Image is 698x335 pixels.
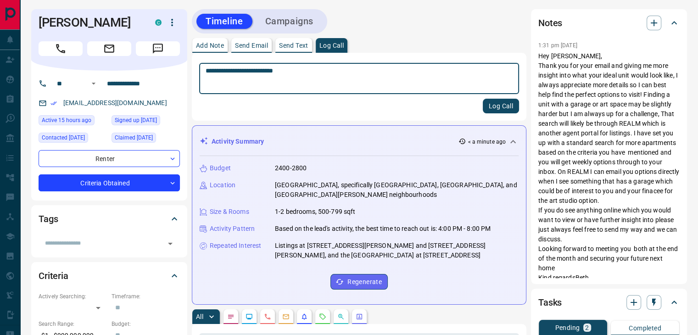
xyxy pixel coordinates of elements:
[39,174,180,191] div: Criteria Obtained
[39,115,107,128] div: Mon Aug 11 2025
[275,180,519,200] p: [GEOGRAPHIC_DATA], specifically [GEOGRAPHIC_DATA], [GEOGRAPHIC_DATA], and [GEOGRAPHIC_DATA][PERSO...
[227,313,235,320] svg: Notes
[264,313,271,320] svg: Calls
[112,115,180,128] div: Tue Aug 20 2024
[39,265,180,287] div: Criteria
[164,237,177,250] button: Open
[39,133,107,145] div: Sat Jul 05 2025
[319,42,344,49] p: Log Call
[50,100,57,106] svg: Email Verified
[301,313,308,320] svg: Listing Alerts
[39,292,107,301] p: Actively Searching:
[87,41,131,56] span: Email
[210,241,261,251] p: Repeated Interest
[115,133,153,142] span: Claimed [DATE]
[39,15,141,30] h1: [PERSON_NAME]
[275,224,491,234] p: Based on the lead's activity, the best time to reach out is: 4:00 PM - 8:00 PM
[629,325,661,331] p: Completed
[196,14,252,29] button: Timeline
[538,16,562,30] h2: Notes
[210,163,231,173] p: Budget
[39,41,83,56] span: Call
[39,268,68,283] h2: Criteria
[483,99,519,113] button: Log Call
[212,137,264,146] p: Activity Summary
[63,99,167,106] a: [EMAIL_ADDRESS][DOMAIN_NAME]
[275,163,307,173] p: 2400-2800
[279,42,308,49] p: Send Text
[275,207,355,217] p: 1-2 bedrooms, 500-799 sqft
[196,313,203,320] p: All
[196,42,224,49] p: Add Note
[112,320,180,328] p: Budget:
[538,295,562,310] h2: Tasks
[39,320,107,328] p: Search Range:
[42,133,85,142] span: Contacted [DATE]
[468,138,506,146] p: < a minute ago
[555,324,580,331] p: Pending
[538,51,680,283] p: Hey [PERSON_NAME], Thank you for your email and giving me more insight into what your ideal unit ...
[275,241,519,260] p: Listings at [STREET_ADDRESS][PERSON_NAME] and [STREET_ADDRESS][PERSON_NAME], and the [GEOGRAPHIC_...
[538,291,680,313] div: Tasks
[256,14,323,29] button: Campaigns
[235,42,268,49] p: Send Email
[538,12,680,34] div: Notes
[210,224,255,234] p: Activity Pattern
[356,313,363,320] svg: Agent Actions
[136,41,180,56] span: Message
[538,42,577,49] p: 1:31 pm [DATE]
[155,19,162,26] div: condos.ca
[210,207,249,217] p: Size & Rooms
[210,180,235,190] p: Location
[319,313,326,320] svg: Requests
[200,133,519,150] div: Activity Summary< a minute ago
[330,274,388,290] button: Regenerate
[42,116,91,125] span: Active 15 hours ago
[39,212,58,226] h2: Tags
[88,78,99,89] button: Open
[39,150,180,167] div: Renter
[112,133,180,145] div: Sat Jul 05 2025
[282,313,290,320] svg: Emails
[246,313,253,320] svg: Lead Browsing Activity
[39,208,180,230] div: Tags
[337,313,345,320] svg: Opportunities
[115,116,157,125] span: Signed up [DATE]
[585,324,589,331] p: 2
[112,292,180,301] p: Timeframe:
